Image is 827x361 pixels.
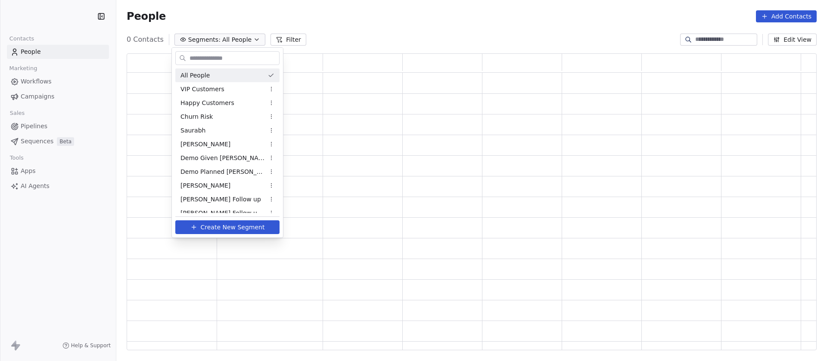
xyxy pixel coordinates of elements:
span: Create New Segment [201,223,265,232]
span: [PERSON_NAME] Follow up [180,195,261,204]
span: [PERSON_NAME] Follow up Hot Active [180,209,265,218]
span: Saurabh [180,126,205,135]
span: [PERSON_NAME] [180,140,230,149]
span: [PERSON_NAME] [180,181,230,190]
span: All People [180,71,210,80]
span: Churn Risk [180,112,213,121]
span: Demo Planned [PERSON_NAME] [180,167,265,176]
span: Demo Given [PERSON_NAME] [180,154,265,163]
span: VIP Customers [180,85,224,94]
span: Happy Customers [180,99,234,108]
button: Create New Segment [175,220,280,234]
